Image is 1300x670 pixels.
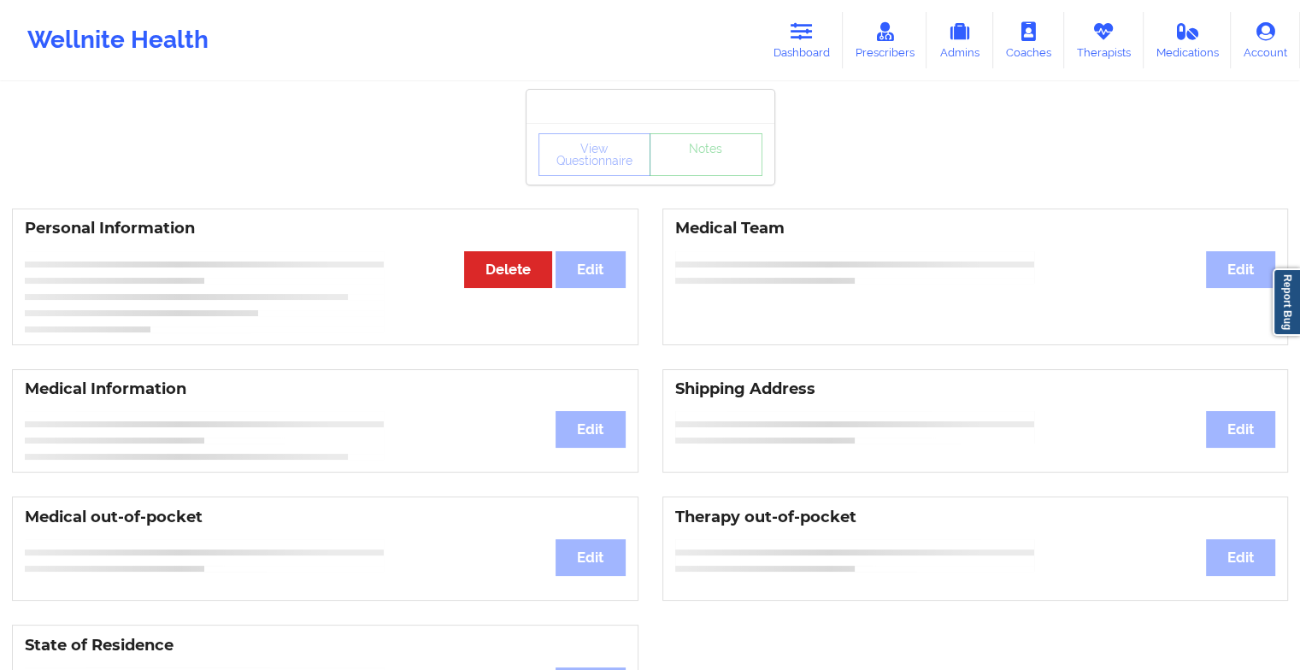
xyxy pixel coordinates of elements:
[464,251,552,288] button: Delete
[675,219,1276,238] h3: Medical Team
[843,12,927,68] a: Prescribers
[926,12,993,68] a: Admins
[1231,12,1300,68] a: Account
[25,636,626,655] h3: State of Residence
[675,508,1276,527] h3: Therapy out-of-pocket
[1144,12,1232,68] a: Medications
[993,12,1064,68] a: Coaches
[25,219,626,238] h3: Personal Information
[761,12,843,68] a: Dashboard
[1273,268,1300,336] a: Report Bug
[25,508,626,527] h3: Medical out-of-pocket
[1064,12,1144,68] a: Therapists
[25,379,626,399] h3: Medical Information
[675,379,1276,399] h3: Shipping Address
